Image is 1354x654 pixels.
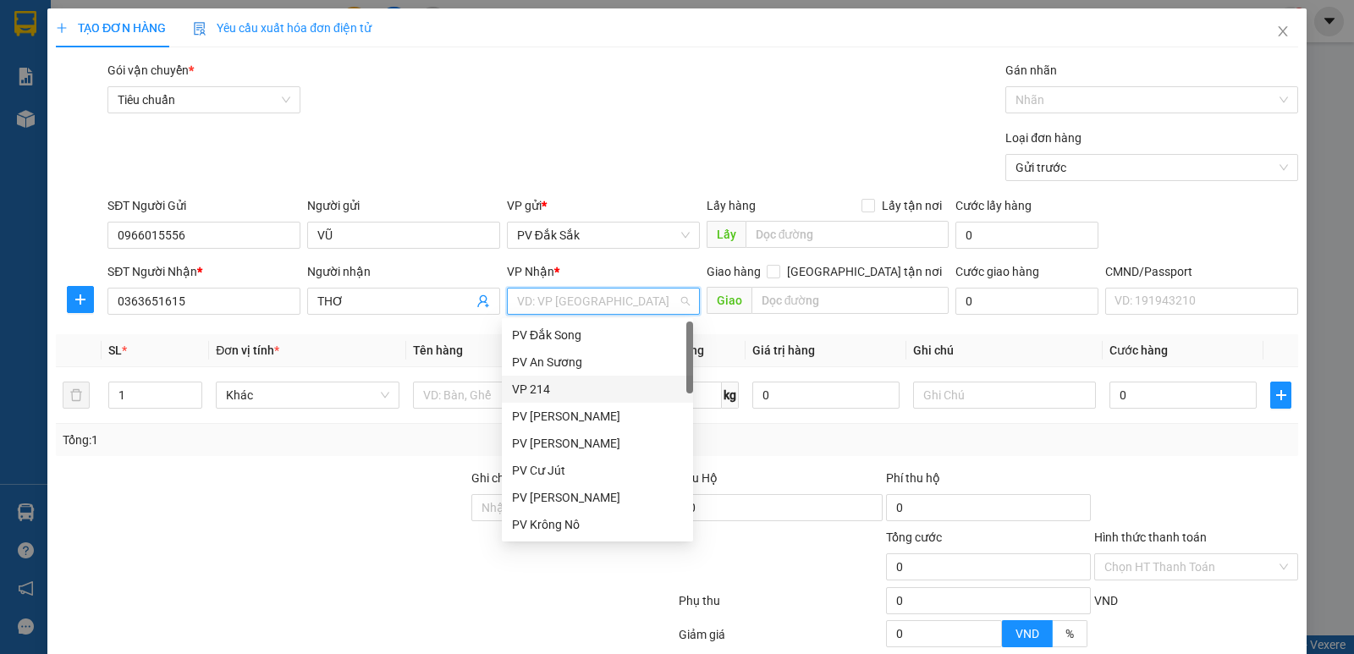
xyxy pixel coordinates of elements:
div: PV Đức Xuyên [502,430,693,457]
div: PV [PERSON_NAME] [512,407,683,426]
span: Tên hàng [413,343,463,357]
span: Lấy [707,221,746,248]
div: PV An Sương [502,349,693,376]
label: Hình thức thanh toán [1094,530,1207,544]
span: Gửi trước [1015,155,1288,180]
span: Gói vận chuyển [107,63,194,77]
div: Người nhận [307,262,500,281]
div: PV Krông Nô [502,511,693,538]
input: VD: Bàn, Ghế [413,382,596,409]
div: Phí thu hộ [886,469,1090,494]
span: Đơn vị tính [216,343,279,357]
span: % [1065,627,1074,640]
div: VP 214 [512,380,683,398]
span: Khác [226,382,388,408]
div: VP 214 [502,376,693,403]
span: plus [56,22,68,34]
div: PV Mang Yang [502,403,693,430]
label: Loại đơn hàng [1005,131,1082,145]
label: Cước giao hàng [955,265,1039,278]
span: VP Nhận [507,265,554,278]
div: Phụ thu [677,591,884,621]
button: Close [1259,8,1307,56]
span: Giao hàng [707,265,761,278]
span: SL [108,343,122,357]
div: SĐT Người Gửi [107,196,300,215]
span: PV Đắk Sắk [517,223,690,248]
span: Lấy tận nơi [875,196,949,215]
div: CMND/Passport [1105,262,1298,281]
button: plus [1270,382,1291,409]
span: plus [1271,388,1291,402]
div: PV Nam Đong [502,484,693,511]
span: Tổng cước [886,530,942,544]
input: Cước lấy hàng [955,222,1098,249]
span: close [1276,25,1290,38]
div: PV [PERSON_NAME] [512,488,683,507]
span: Giá trị hàng [752,343,815,357]
div: PV Đắk Song [502,322,693,349]
div: PV Cư Jút [502,457,693,484]
span: VND [1015,627,1039,640]
input: Ghi chú đơn hàng [471,494,675,521]
span: Cước hàng [1109,343,1168,357]
div: PV Đắk Song [512,326,683,344]
input: Dọc đường [746,221,949,248]
div: Tổng: 1 [63,431,524,449]
th: Ghi chú [906,334,1103,367]
input: Dọc đường [751,287,949,314]
label: Cước lấy hàng [955,199,1032,212]
input: 0 [752,382,900,409]
input: Ghi Chú [913,382,1096,409]
span: kg [722,382,739,409]
span: Tiêu chuẩn [118,87,290,113]
span: Thu Hộ [679,471,718,485]
label: Gán nhãn [1005,63,1057,77]
span: [GEOGRAPHIC_DATA] tận nơi [780,262,949,281]
div: PV [PERSON_NAME] [512,434,683,453]
span: Giao [707,287,751,314]
span: TẠO ĐƠN HÀNG [56,21,166,35]
img: icon [193,22,206,36]
span: VND [1094,594,1118,607]
div: Người gửi [307,196,500,215]
label: Ghi chú đơn hàng [471,471,564,485]
span: user-add [476,294,490,308]
span: Lấy hàng [707,199,756,212]
div: PV Cư Jút [512,461,683,480]
div: SĐT Người Nhận [107,262,300,281]
div: PV Krông Nô [512,515,683,534]
div: PV An Sương [512,353,683,371]
span: plus [68,293,93,306]
input: Cước giao hàng [955,288,1098,315]
button: plus [67,286,94,313]
button: delete [63,382,90,409]
div: VP gửi [507,196,700,215]
span: Yêu cầu xuất hóa đơn điện tử [193,21,372,35]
